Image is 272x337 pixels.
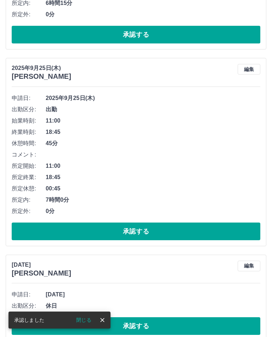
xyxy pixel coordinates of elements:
[46,128,260,136] span: 18:45
[238,261,260,271] button: 編集
[12,317,260,335] button: 承認する
[12,64,71,72] p: 2025年9月25日(木)
[12,162,46,170] span: 所定開始:
[46,184,260,193] span: 00:45
[12,150,46,159] span: コメント:
[46,302,260,310] span: 休日
[12,117,46,125] span: 始業時刻:
[46,196,260,204] span: 7時間0分
[12,26,260,43] button: 承認する
[12,173,46,182] span: 所定終業:
[46,105,260,114] span: 出勤
[46,207,260,215] span: 0分
[46,117,260,125] span: 11:00
[12,128,46,136] span: 終業時刻:
[12,207,46,215] span: 所定外:
[70,315,97,325] button: 閉じる
[12,302,46,310] span: 出勤区分:
[12,105,46,114] span: 出勤区分:
[46,139,260,148] span: 45分
[238,64,260,75] button: 編集
[46,290,260,299] span: [DATE]
[12,290,46,299] span: 申請日:
[46,173,260,182] span: 18:45
[12,184,46,193] span: 所定休憩:
[12,269,71,277] h3: [PERSON_NAME]
[12,223,260,240] button: 承認する
[12,196,46,204] span: 所定内:
[12,10,46,19] span: 所定外:
[12,94,46,102] span: 申請日:
[12,139,46,148] span: 休憩時間:
[12,261,71,269] p: [DATE]
[46,10,260,19] span: 0分
[46,94,260,102] span: 2025年9月25日(木)
[46,162,260,170] span: 11:00
[14,314,44,326] div: 承認しました
[97,315,108,325] button: close
[12,72,71,81] h3: [PERSON_NAME]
